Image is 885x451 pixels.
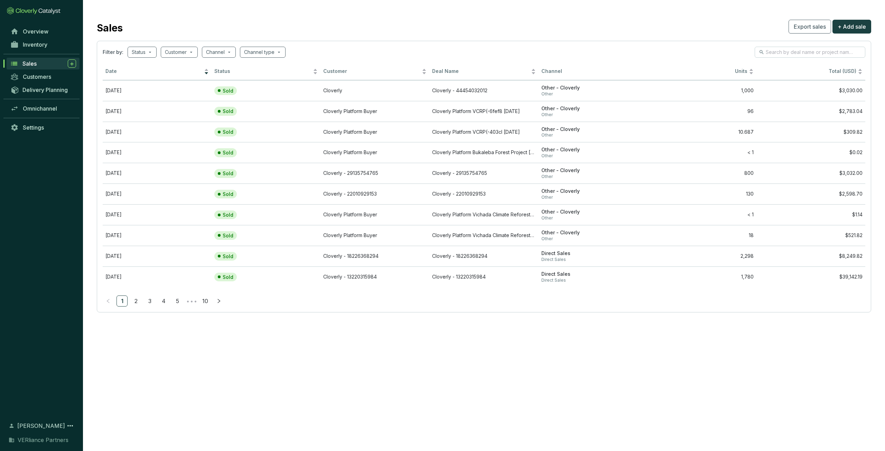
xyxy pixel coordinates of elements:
span: Sales [22,60,37,67]
td: Cloverly - 29135754765 [320,163,429,184]
td: Cloverly - 18226368294 [320,246,429,266]
span: Direct Sales [541,257,645,262]
button: Export sales [789,20,831,34]
span: Direct Sales [541,278,645,283]
button: left [103,295,114,307]
span: Settings [23,124,44,131]
p: Sold [223,108,233,114]
th: Customer [320,63,429,80]
a: Sales [7,58,80,69]
td: Dec 11 2024 [103,184,212,204]
td: $3,030.00 [756,80,865,101]
td: Cloverly - 22010929153 [320,184,429,204]
td: Dec 16 2024 [103,142,212,163]
td: $3,032.00 [756,163,865,184]
td: 1,000 [648,80,756,101]
span: Date [105,68,203,75]
span: Customers [23,73,51,80]
span: Other [541,132,645,138]
li: 5 [172,295,183,307]
span: Direct Sales [541,250,645,257]
button: + Add sale [832,20,871,34]
td: Cloverly Platform VCRP(-403cl Feb 20 [429,122,538,142]
td: 10.687 [648,122,756,142]
td: Cloverly - 13220315984 [320,266,429,287]
span: Status [214,68,311,75]
td: Aug 30 2024 [103,266,212,287]
a: Inventory [7,39,80,50]
td: Cloverly - 44454032012 [429,80,538,101]
td: Feb 19 2025 [103,122,212,142]
li: Previous Page [103,295,114,307]
a: 4 [158,296,169,306]
td: $39,142.19 [756,266,865,287]
span: Other - Cloverly [541,229,645,236]
td: Cloverly Platform Buyer [320,122,429,142]
li: 10 [199,295,211,307]
p: Sold [223,88,233,94]
li: 4 [158,295,169,307]
td: Cloverly Platform VCRP(-6fef8 May 27 [429,101,538,122]
p: Sold [223,233,233,239]
td: 800 [648,163,756,184]
span: Direct Sales [541,271,645,278]
td: < 1 [648,204,756,225]
p: Sold [223,191,233,197]
span: Inventory [23,41,47,48]
span: + Add sale [838,22,866,31]
li: 3 [144,295,155,307]
p: Sold [223,212,233,218]
td: $2,783.04 [756,101,865,122]
span: Other - Cloverly [541,167,645,174]
span: Units [650,68,747,75]
a: 10 [200,296,210,306]
span: Other [541,153,645,159]
td: < 1 [648,142,756,163]
p: Sold [223,170,233,177]
a: Delivery Planning [7,84,80,95]
span: Total (USD) [829,68,856,74]
button: right [213,295,224,307]
a: Settings [7,122,80,133]
td: Cloverly [320,80,429,101]
p: Sold [223,253,233,260]
td: Cloverly - 22010929153 [429,184,538,204]
span: Deal Name [432,68,529,75]
span: Other - Cloverly [541,105,645,112]
td: Cloverly - 29135754765 [429,163,538,184]
td: Dec 11 2024 [103,163,212,184]
span: Delivery Planning [22,86,68,93]
td: Sep 24 2025 [103,80,212,101]
span: Other - Cloverly [541,147,645,153]
td: Cloverly Platform Buyer [320,101,429,122]
td: 2,298 [648,246,756,266]
td: Sep 26 2024 [103,225,212,246]
a: Overview [7,26,80,37]
td: 18 [648,225,756,246]
span: Other [541,174,645,179]
li: Next 5 Pages [186,295,197,307]
td: 130 [648,184,756,204]
span: Export sales [794,22,826,31]
span: ••• [186,295,197,307]
a: 2 [131,296,141,306]
span: Overview [23,28,48,35]
li: 1 [117,295,128,307]
td: Cloverly Platform Buyer [320,225,429,246]
li: 2 [130,295,141,307]
span: Other - Cloverly [541,209,645,215]
p: Sold [223,150,233,156]
a: 1 [117,296,127,306]
td: Cloverly Platform Buyer [320,204,429,225]
span: Filter by: [103,49,123,56]
span: VERliance Partners [18,436,68,444]
td: Cloverly Platform Bukaleba Forest Project Dec 17 [429,142,538,163]
td: $0.02 [756,142,865,163]
td: May 27 2025 [103,101,212,122]
span: left [106,299,111,303]
td: $521.82 [756,225,865,246]
li: Next Page [213,295,224,307]
span: Other - Cloverly [541,126,645,133]
th: Deal Name [429,63,538,80]
h2: Sales [97,21,123,35]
